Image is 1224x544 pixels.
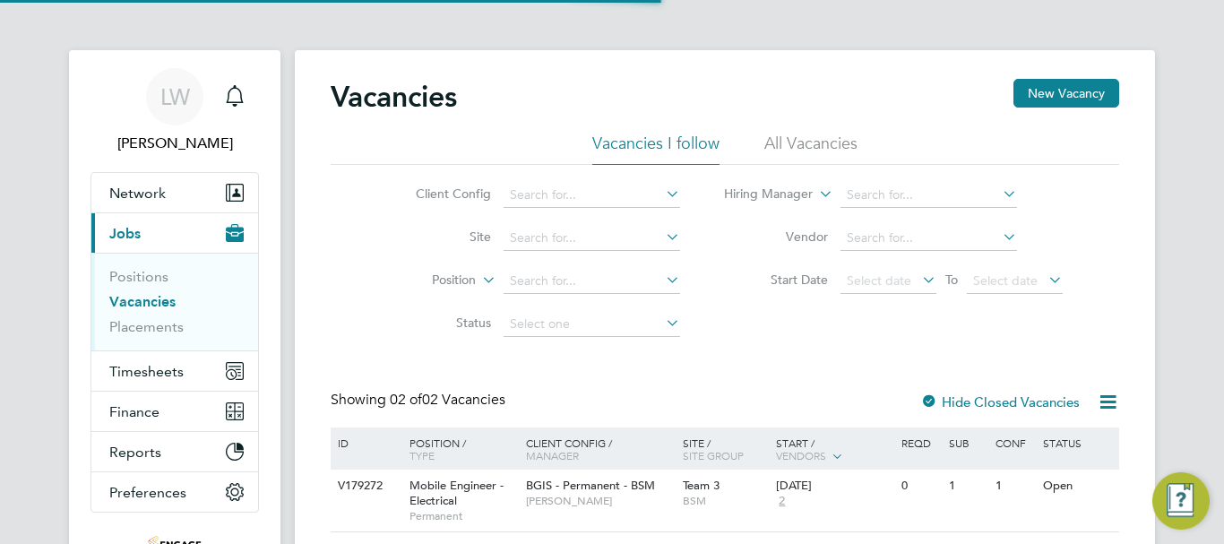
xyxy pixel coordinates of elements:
[678,427,772,471] div: Site /
[91,133,259,154] span: Liam Wright
[109,403,159,420] span: Finance
[109,363,184,380] span: Timesheets
[526,448,579,462] span: Manager
[388,229,491,245] label: Site
[91,392,258,431] button: Finance
[764,133,858,165] li: All Vacancies
[91,432,258,471] button: Reports
[1152,472,1210,530] button: Engage Resource Center
[897,470,944,503] div: 0
[725,272,828,288] label: Start Date
[1039,470,1116,503] div: Open
[91,213,258,253] button: Jobs
[409,448,435,462] span: Type
[847,272,911,289] span: Select date
[1013,79,1119,108] button: New Vacancy
[91,351,258,391] button: Timesheets
[333,427,396,458] div: ID
[109,268,168,285] a: Positions
[91,253,258,350] div: Jobs
[710,186,813,203] label: Hiring Manager
[683,478,720,493] span: Team 3
[771,427,897,472] div: Start /
[840,226,1017,251] input: Search for...
[109,185,166,202] span: Network
[526,478,655,493] span: BGIS - Permanent - BSM
[109,318,184,335] a: Placements
[396,427,521,471] div: Position /
[388,315,491,331] label: Status
[725,229,828,245] label: Vendor
[388,186,491,202] label: Client Config
[91,472,258,512] button: Preferences
[91,68,259,154] a: LW[PERSON_NAME]
[991,427,1038,458] div: Conf
[1039,427,1116,458] div: Status
[109,484,186,501] span: Preferences
[776,479,892,494] div: [DATE]
[109,293,176,310] a: Vacancies
[776,448,826,462] span: Vendors
[390,391,422,409] span: 02 of
[991,470,1038,503] div: 1
[373,272,476,289] label: Position
[331,79,457,115] h2: Vacancies
[840,183,1017,208] input: Search for...
[944,470,991,503] div: 1
[592,133,720,165] li: Vacancies I follow
[526,494,674,508] span: [PERSON_NAME]
[504,183,680,208] input: Search for...
[331,391,509,410] div: Showing
[409,478,504,508] span: Mobile Engineer - Electrical
[109,225,141,242] span: Jobs
[973,272,1038,289] span: Select date
[920,393,1080,410] label: Hide Closed Vacancies
[504,226,680,251] input: Search for...
[940,268,963,291] span: To
[683,448,744,462] span: Site Group
[504,269,680,294] input: Search for...
[390,391,505,409] span: 02 Vacancies
[409,509,517,523] span: Permanent
[521,427,678,471] div: Client Config /
[109,444,161,461] span: Reports
[944,427,991,458] div: Sub
[683,494,768,508] span: BSM
[333,470,396,503] div: V179272
[897,427,944,458] div: Reqd
[91,173,258,212] button: Network
[504,312,680,337] input: Select one
[160,85,190,108] span: LW
[776,494,788,509] span: 2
